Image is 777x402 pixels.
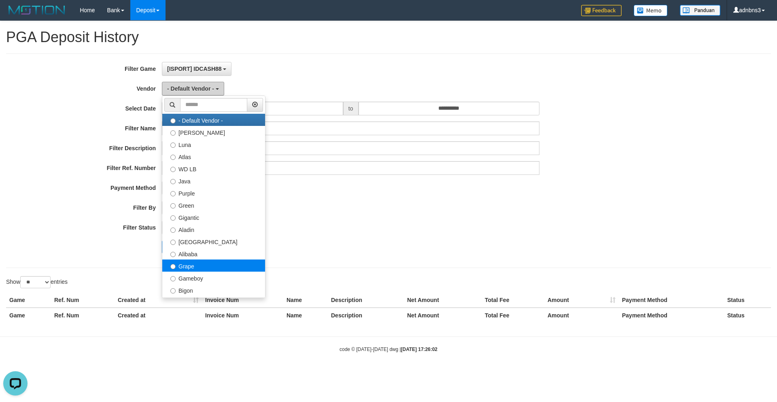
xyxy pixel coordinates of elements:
th: Invoice Num [202,308,283,323]
label: Grape [162,259,265,272]
th: Created at [115,293,202,308]
input: Bigon [170,288,176,294]
small: code © [DATE]-[DATE] dwg | [340,347,437,352]
label: - Default Vendor - [162,114,265,126]
th: Net Amount [404,293,482,308]
input: WD LB [170,167,176,172]
th: Description [328,293,404,308]
input: Java [170,179,176,184]
img: panduan.png [680,5,720,16]
th: Name [283,293,328,308]
input: Grape [170,264,176,269]
input: [PERSON_NAME] [170,130,176,136]
input: Purple [170,191,176,196]
th: Game [6,308,51,323]
img: Feedback.jpg [581,5,622,16]
th: Payment Method [619,308,724,323]
th: Invoice Num [202,293,283,308]
img: MOTION_logo.png [6,4,68,16]
th: Total Fee [482,293,544,308]
label: Gigantic [162,211,265,223]
th: Ref. Num [51,293,115,308]
label: Java [162,174,265,187]
label: [PERSON_NAME] [162,126,265,138]
input: [GEOGRAPHIC_DATA] [170,240,176,245]
th: Payment Method [619,293,724,308]
th: Game [6,293,51,308]
label: Allstar [162,296,265,308]
input: Green [170,203,176,208]
th: Status [724,308,771,323]
label: WD LB [162,162,265,174]
button: - Default Vendor - [162,82,224,96]
label: Alibaba [162,247,265,259]
label: Luna [162,138,265,150]
label: Gameboy [162,272,265,284]
label: Show entries [6,276,68,288]
input: Alibaba [170,252,176,257]
th: Status [724,293,771,308]
span: [ISPORT] IDCASH88 [167,66,222,72]
input: Gameboy [170,276,176,281]
th: Name [283,308,328,323]
img: Button%20Memo.svg [634,5,668,16]
label: Green [162,199,265,211]
th: Net Amount [404,308,482,323]
label: Aladin [162,223,265,235]
th: Created at [115,308,202,323]
th: Amount [544,308,619,323]
label: [GEOGRAPHIC_DATA] [162,235,265,247]
span: - Default Vendor - [167,85,214,92]
th: Amount [544,293,619,308]
input: Atlas [170,155,176,160]
input: Aladin [170,228,176,233]
th: Description [328,308,404,323]
span: to [343,102,359,115]
th: Ref. Num [51,308,115,323]
label: Purple [162,187,265,199]
button: Open LiveChat chat widget [3,3,28,28]
label: Atlas [162,150,265,162]
input: Gigantic [170,215,176,221]
strong: [DATE] 17:26:02 [401,347,437,352]
input: - Default Vendor - [170,118,176,123]
select: Showentries [20,276,51,288]
th: Total Fee [482,308,544,323]
label: Bigon [162,284,265,296]
button: [ISPORT] IDCASH88 [162,62,231,76]
input: Luna [170,143,176,148]
h1: PGA Deposit History [6,29,771,45]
